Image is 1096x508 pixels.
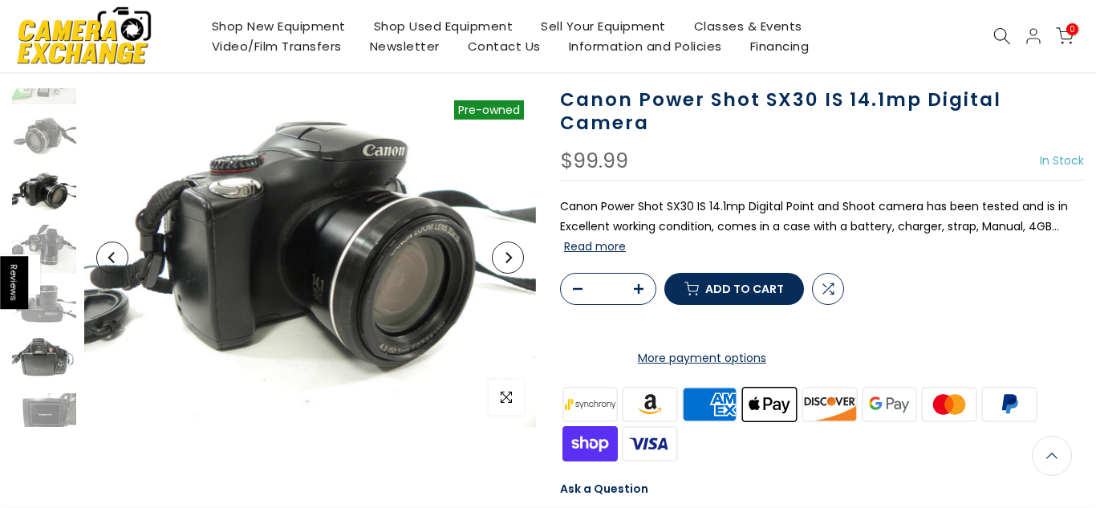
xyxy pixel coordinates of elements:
[705,283,784,295] span: Add to cart
[527,16,680,36] a: Sell Your Equipment
[680,16,816,36] a: Classes & Events
[680,384,740,424] img: american express
[560,384,620,424] img: synchrony
[1066,23,1078,35] span: 0
[453,36,554,56] a: Contact Us
[620,424,680,463] img: visa
[12,281,76,329] img: Canon Power Shot SX30 IS 14.1mp Digital Camera Digital Cameras - Digital Point and Shoot Cameras ...
[12,112,76,161] img: Canon Power Shot SX30 IS 14.1mp Digital Camera Digital Cameras - Digital Point and Shoot Cameras ...
[355,36,453,56] a: Newsletter
[736,36,823,56] a: Financing
[919,384,980,424] img: master
[12,225,76,273] img: Canon Power Shot SX30 IS 14.1mp Digital Camera Digital Cameras - Digital Point and Shoot Cameras ...
[12,393,76,441] img: Canon Power Shot SX30 IS 14.1mp Digital Camera Digital Cameras - Digital Point and Shoot Cameras ...
[1056,27,1074,45] a: 0
[197,36,355,56] a: Video/Film Transfers
[197,16,359,36] a: Shop New Equipment
[560,151,628,172] div: $99.99
[554,36,736,56] a: Information and Policies
[980,384,1040,424] img: paypal
[560,88,1084,135] h1: Canon Power Shot SX30 IS 14.1mp Digital Camera
[12,337,76,385] img: Canon Power Shot SX30 IS 14.1mp Digital Camera Digital Cameras - Digital Point and Shoot Cameras ...
[800,384,860,424] img: discover
[84,88,536,427] img: Canon Power Shot SX30 IS 14.1mp Digital Camera Digital Cameras - Digital Point and Shoot Cameras ...
[1040,152,1084,169] span: In Stock
[664,273,804,305] button: Add to cart
[620,384,680,424] img: amazon payments
[359,16,527,36] a: Shop Used Equipment
[859,384,919,424] img: google pay
[1032,436,1072,476] a: Back to the top
[560,481,648,497] a: Ask a Question
[96,242,128,274] button: Previous
[560,197,1084,258] p: Canon Power Shot SX30 IS 14.1mp Digital Point and Shoot camera has been tested and is in Excellen...
[12,169,76,217] img: Canon Power Shot SX30 IS 14.1mp Digital Camera Digital Cameras - Digital Point and Shoot Cameras ...
[560,424,620,463] img: shopify pay
[560,348,844,368] a: More payment options
[740,384,800,424] img: apple pay
[492,242,524,274] button: Next
[564,239,626,254] button: Read more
